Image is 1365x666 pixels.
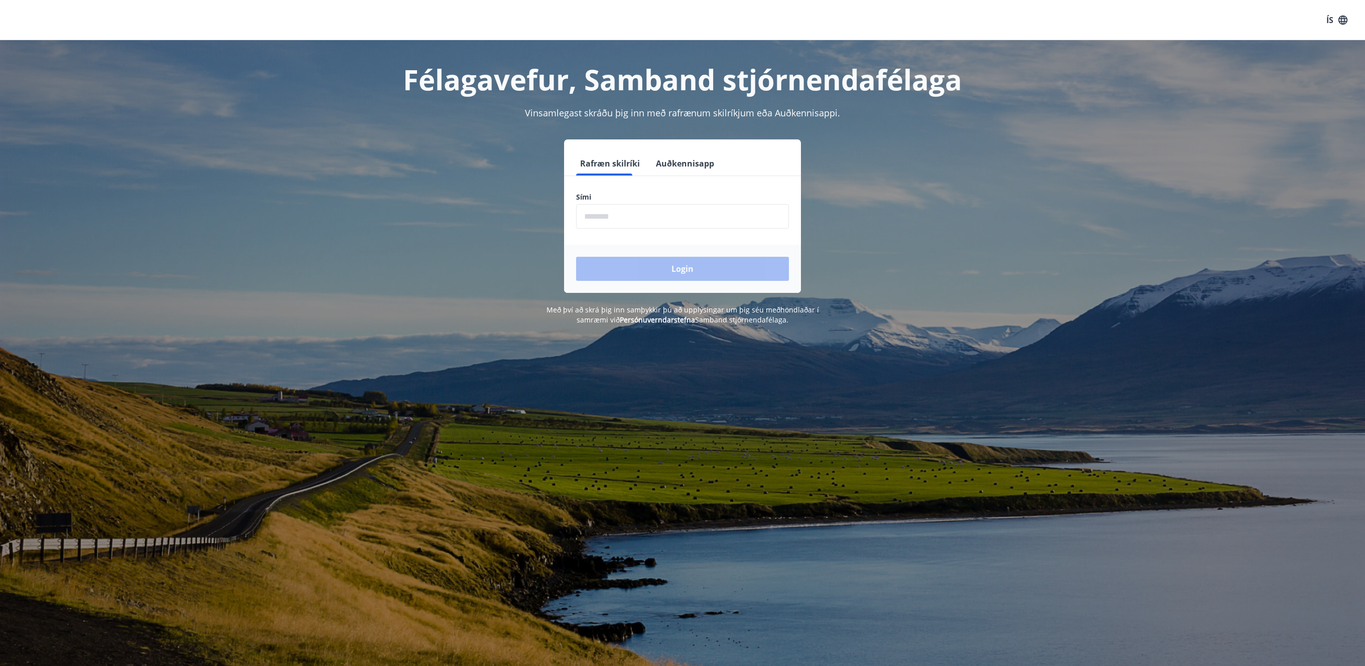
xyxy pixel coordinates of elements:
span: Með því að skrá þig inn samþykkir þú að upplýsingar um þig séu meðhöndlaðar í samræmi við Samband... [547,305,819,324]
h1: Félagavefur, Samband stjórnendafélaga [333,60,1032,98]
span: Vinsamlegast skráðu þig inn með rafrænum skilríkjum eða Auðkennisappi. [525,107,840,119]
button: ÍS [1321,11,1353,29]
button: Rafræn skilríki [576,151,644,176]
button: Auðkennisapp [652,151,718,176]
a: Persónuverndarstefna [620,315,695,324]
label: Sími [576,192,789,202]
